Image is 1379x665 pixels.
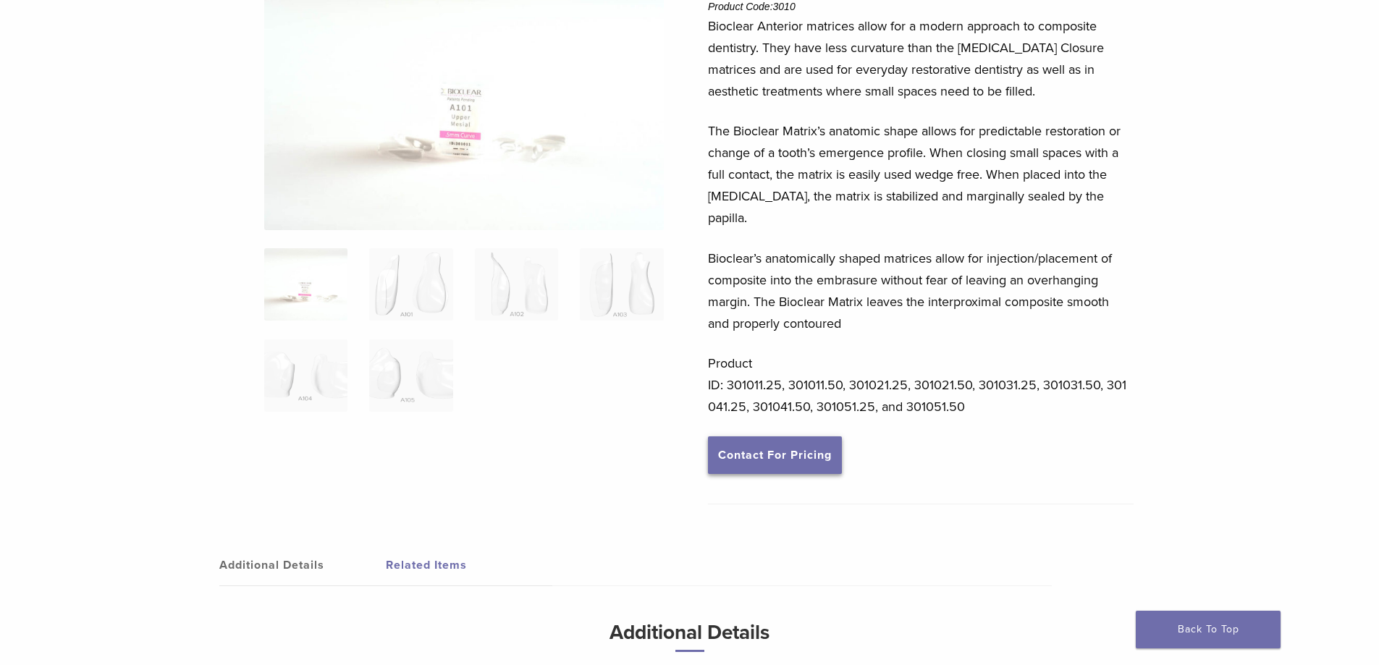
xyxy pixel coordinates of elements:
a: Additional Details [219,545,386,585]
a: Contact For Pricing [708,436,842,474]
img: Original Anterior Matrix - A Series - Image 6 [369,339,452,412]
a: Related Items [386,545,552,585]
p: Bioclear’s anatomically shaped matrices allow for injection/placement of composite into the embra... [708,247,1134,334]
p: Bioclear Anterior matrices allow for a modern approach to composite dentistry. They have less cur... [708,15,1134,102]
img: Original Anterior Matrix - A Series - Image 3 [475,248,558,321]
img: Anterior-Original-A-Series-Matrices-324x324.jpg [264,248,347,321]
h3: Additional Details [303,615,1077,664]
span: Product Code: [708,1,796,12]
p: Product ID: 301011.25, 301011.50, 301021.25, 301021.50, 301031.25, 301031.50, 301041.25, 301041.5... [708,352,1134,418]
img: Original Anterior Matrix - A Series - Image 2 [369,248,452,321]
p: The Bioclear Matrix’s anatomic shape allows for predictable restoration or change of a tooth’s em... [708,120,1134,229]
img: Original Anterior Matrix - A Series - Image 5 [264,339,347,412]
img: Original Anterior Matrix - A Series - Image 4 [580,248,663,321]
a: Back To Top [1136,611,1281,648]
span: 3010 [773,1,796,12]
